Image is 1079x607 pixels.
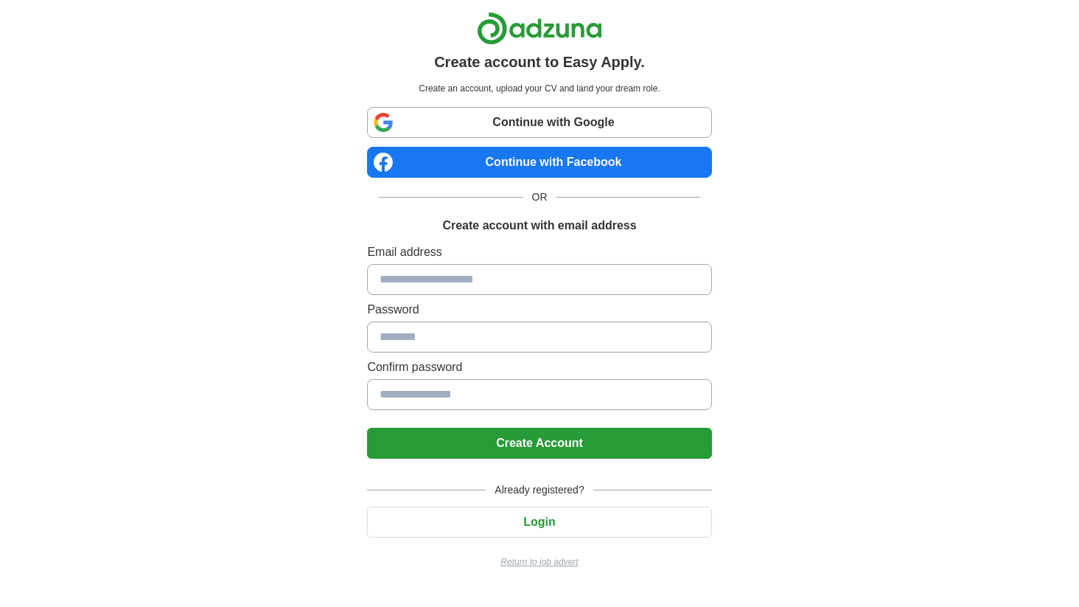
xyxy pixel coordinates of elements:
a: Continue with Google [367,107,711,138]
a: Return to job advert [367,555,711,569]
span: Already registered? [486,482,593,498]
label: Email address [367,243,711,261]
h1: Create account to Easy Apply. [434,51,645,73]
a: Continue with Facebook [367,147,711,178]
a: Login [367,516,711,528]
img: Adzuna logo [477,12,602,45]
button: Login [367,507,711,538]
button: Create Account [367,428,711,459]
label: Confirm password [367,358,711,376]
span: OR [523,190,556,205]
p: Create an account, upload your CV and land your dream role. [370,82,708,95]
h1: Create account with email address [442,217,636,235]
label: Password [367,301,711,319]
